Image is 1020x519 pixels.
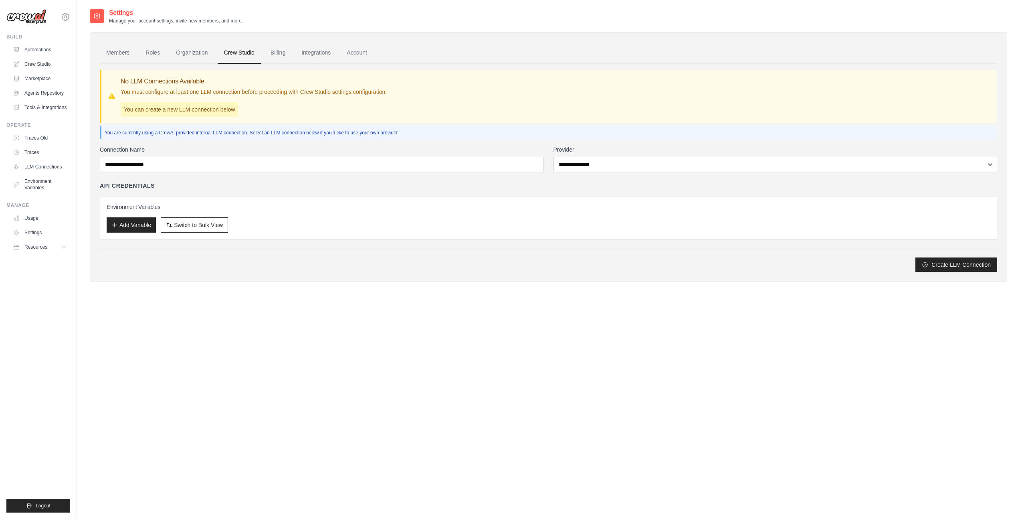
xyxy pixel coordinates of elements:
[174,221,223,229] span: Switch to Bulk View
[10,101,70,114] a: Tools & Integrations
[109,8,243,18] h2: Settings
[10,175,70,194] a: Environment Variables
[10,160,70,173] a: LLM Connections
[121,102,238,117] p: You can create a new LLM connection below
[10,72,70,85] a: Marketplace
[36,503,50,509] span: Logout
[340,42,374,64] a: Account
[6,34,70,40] div: Build
[105,130,994,136] p: You are currently using a CrewAI provided internal LLM connection. Select an LLM connection below...
[107,203,990,211] h3: Environment Variables
[100,182,155,190] h4: API Credentials
[121,77,387,86] h3: No LLM Connections Available
[139,42,166,64] a: Roles
[100,42,136,64] a: Members
[6,499,70,513] button: Logout
[161,217,228,233] button: Switch to Bulk View
[553,146,998,154] label: Provider
[264,42,292,64] a: Billing
[10,146,70,159] a: Traces
[10,212,70,225] a: Usage
[170,42,214,64] a: Organization
[295,42,337,64] a: Integrations
[121,88,387,96] p: You must configure at least one LLM connection before proceeding with Crew Studio settings config...
[10,241,70,253] button: Resources
[107,217,156,233] button: Add Variable
[10,87,70,99] a: Agents Repository
[6,9,46,24] img: Logo
[10,43,70,56] a: Automations
[10,132,70,144] a: Traces Old
[218,42,261,64] a: Crew Studio
[10,58,70,71] a: Crew Studio
[109,18,243,24] p: Manage your account settings, invite new members, and more.
[10,226,70,239] a: Settings
[24,244,47,250] span: Resources
[915,257,997,272] button: Create LLM Connection
[100,146,544,154] label: Connection Name
[6,122,70,128] div: Operate
[6,202,70,209] div: Manage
